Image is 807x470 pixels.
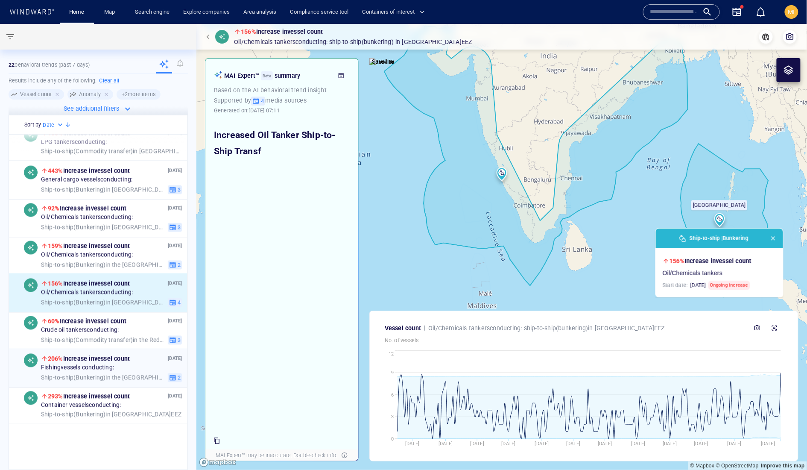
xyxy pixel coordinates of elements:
tspan: 3 [392,414,394,420]
a: Mapbox logo [199,458,237,467]
p: Based on the AI behavioral trend insight [214,85,350,95]
a: Map feedback [761,463,805,469]
tspan: [DATE] [439,441,453,447]
span: 206% [48,355,63,362]
span: Ship-to-ship ( Bunkering ) [41,186,106,193]
span: 3 [176,186,181,194]
button: 2 [168,373,182,383]
p: Oil/Chemicals tankers conducting: in [GEOGRAPHIC_DATA] EEZ [428,323,665,333]
span: Increase in vessel count [48,355,130,362]
p: [DATE] [168,167,182,175]
tspan: 9 [392,370,394,376]
span: Ship-to-ship | Bunkering [690,234,749,243]
span: Increase in vessel count [48,243,130,250]
tspan: [DATE] [598,441,612,447]
div: Beta [261,71,273,80]
span: Increase in vessel count [48,205,126,212]
h6: Clear all [99,76,119,85]
span: Oil/Chemicals tankers conducting: [41,252,133,259]
span: in the Red Sea [41,337,165,344]
button: See additional filters [64,103,133,115]
span: in [GEOGRAPHIC_DATA] EEZ [41,411,181,419]
tspan: [DATE] [567,441,581,447]
span: Crude oil tankers conducting: [41,327,119,335]
h6: Sort by [24,120,41,129]
span: in [GEOGRAPHIC_DATA] EEZ [41,186,165,194]
span: Ship-to-ship ( Bunkering ) [41,261,106,268]
a: Mapbox [690,463,714,469]
p: Oil/Chemicals tankers conducting: in [GEOGRAPHIC_DATA] EEZ [234,37,473,47]
div: MAI Expert™ may be inaccurate. Double-check info. [214,450,339,461]
tspan: 6 [392,392,394,398]
span: 443% [48,167,63,174]
a: Compliance service tool [287,5,352,20]
h6: Date [43,121,54,129]
button: Map [97,5,125,20]
button: 3 [168,336,182,345]
span: Ship-to-ship ( Bunkering ) [41,374,106,381]
span: 2 [176,374,181,382]
span: Ship-to-ship ( Bunkering ) [524,325,588,332]
p: No. of vessels [385,337,783,344]
tspan: [DATE] [470,441,484,447]
p: [DATE] [168,242,182,250]
h6: Anomaly [79,90,100,99]
span: Ship-to-ship ( Bunkering ) [41,299,106,306]
a: Explore companies [180,5,233,20]
tspan: [DATE] [694,441,708,447]
p: See additional filters [64,103,119,114]
span: Oil/Chemicals tankers conducting: [41,289,133,297]
span: 3 [176,337,181,344]
p: [DATE] [168,205,182,213]
p: [DATE] [168,393,182,401]
tspan: [DATE] [631,441,645,447]
h6: Vessel count [20,90,52,99]
span: Ship-to-ship ( Bunkering ) [41,411,106,418]
span: 2 [176,261,181,269]
button: Containers of interest [359,5,432,20]
span: Increase in vessel count [48,393,130,400]
span: Ship-to-ship ( Commodity transfer ) [41,337,133,344]
span: in [GEOGRAPHIC_DATA] EEZ [41,299,165,307]
tspan: 12 [389,352,394,357]
span: Ship-to-ship ( Bunkering ) [41,224,106,231]
button: 4 [251,97,265,106]
a: Search engine [132,5,173,20]
tspan: [DATE] [405,441,419,447]
span: [DATE] 07:11 [249,107,280,114]
button: Area analysis [240,5,280,20]
p: behavioral trends (Past 7 days) [9,61,90,69]
span: in [GEOGRAPHIC_DATA] EEZ [41,224,165,232]
span: Increase in vessel count [48,167,130,174]
span: Increase in vessel count [241,28,323,35]
span: 156% [241,28,256,35]
p: [DATE] [168,355,182,363]
span: Fishing vessels conducting: [41,364,114,372]
img: satellite [369,58,395,67]
span: in the [GEOGRAPHIC_DATA] [41,374,165,382]
h2: Increased Oil Tanker Ship-to-Ship Transf [214,127,350,159]
p: Satellite [372,56,395,67]
a: Home [66,5,88,20]
div: Vessel count [9,89,64,100]
button: 3 [168,223,182,232]
button: MI [783,3,800,21]
a: OpenStreetMap [716,463,759,469]
p: [DATE] [168,280,182,288]
span: General cargo vessels conducting: [41,176,132,184]
span: Ship-to-ship ( Bunkering ) [329,37,394,47]
h6: Start date: [663,281,750,290]
p: MAI Expert™ summary [224,70,332,81]
span: 92% [48,205,60,212]
p: Vessel count [385,323,421,333]
button: Home [63,5,91,20]
button: 2 [168,261,182,270]
span: in the [GEOGRAPHIC_DATA] [41,261,165,269]
p: Supported by media sources [214,95,350,106]
strong: 22 [9,62,15,68]
p: [DATE] [168,317,182,326]
span: 156% [670,258,685,264]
